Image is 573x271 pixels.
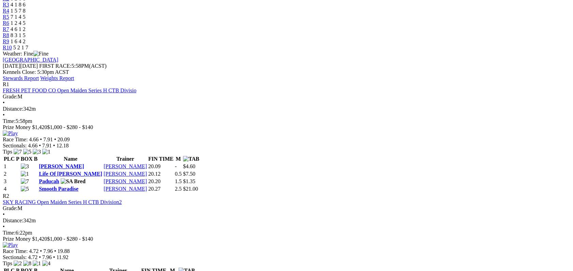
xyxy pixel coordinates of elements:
[11,26,26,32] span: 4 6 1 2
[3,57,58,63] a: [GEOGRAPHIC_DATA]
[3,199,122,205] a: SKY RACING Open Maiden Series H CTB Division2
[29,137,39,142] span: 4.66
[3,230,16,236] span: Time:
[14,149,22,155] img: 7
[3,75,39,81] a: Stewards Report
[39,186,78,192] a: Smooth Paradise
[21,178,29,185] img: 7
[21,186,29,192] img: 5
[39,254,41,260] span: •
[28,254,37,260] span: 4.72
[40,75,74,81] a: Weights Report
[104,186,147,192] a: [PERSON_NAME]
[3,20,9,26] a: R6
[3,218,23,223] span: Distance:
[3,2,9,7] span: R3
[3,178,20,185] td: 3
[3,8,9,14] a: R4
[3,149,12,155] span: Tips
[3,45,12,50] a: R10
[148,186,174,192] td: 20.27
[40,248,42,254] span: •
[3,163,20,170] td: 1
[13,45,28,50] span: 5 2 1 7
[3,100,5,106] span: •
[3,94,18,99] span: Grade:
[3,248,28,254] span: Race Time:
[3,186,20,192] td: 4
[3,32,9,38] a: R8
[3,106,23,112] span: Distance:
[23,260,31,267] img: 8
[53,143,55,148] span: •
[175,178,182,184] text: 1.5
[3,124,570,130] div: Prize Money $1,420
[103,156,147,162] th: Trainer
[11,20,26,26] span: 1 2 4 5
[183,186,198,192] span: $21.00
[3,38,9,44] a: R9
[3,118,16,124] span: Time:
[33,149,41,155] img: 3
[3,14,9,20] span: R5
[3,137,28,142] span: Race Time:
[58,248,70,254] span: 19.88
[21,163,29,170] img: 3
[3,218,570,224] div: 342m
[3,143,27,148] span: Sectionals:
[183,156,199,162] img: TAB
[42,149,50,155] img: 1
[42,143,52,148] span: 7.91
[11,2,26,7] span: 4 1 8 6
[58,137,70,142] span: 20.09
[33,260,41,267] img: 1
[3,63,20,69] span: [DATE]
[3,118,570,124] div: 5:58pm
[3,63,38,69] span: [DATE]
[34,156,37,162] span: B
[175,186,182,192] text: 2.5
[53,254,55,260] span: •
[42,254,52,260] span: 7.96
[3,171,20,177] td: 2
[3,230,570,236] div: 6:22pm
[183,163,195,169] span: $4.60
[11,32,26,38] span: 8 3 1 5
[29,248,39,254] span: 4.72
[175,156,182,162] th: M
[104,163,147,169] a: [PERSON_NAME]
[39,63,71,69] span: FIRST RACE:
[104,171,147,177] a: [PERSON_NAME]
[11,14,26,20] span: 7 1 4 5
[183,171,195,177] span: $7.50
[3,94,570,100] div: M
[148,178,174,185] td: 20.20
[148,156,174,162] th: FIN TIME
[47,236,93,242] span: $1,000 - $280 - $140
[33,51,48,57] img: Fine
[4,156,15,162] span: PLC
[28,143,37,148] span: 4.66
[16,156,19,162] span: P
[11,8,26,14] span: 1 5 7 8
[3,254,27,260] span: Sectionals:
[3,224,5,229] span: •
[3,51,48,57] span: Weather: Fine
[3,193,9,199] span: R2
[148,163,174,170] td: 20.09
[3,26,9,32] a: R7
[61,178,86,185] img: SA Bred
[3,130,18,137] img: Play
[54,137,56,142] span: •
[14,260,22,267] img: 2
[56,254,68,260] span: 11.92
[11,38,26,44] span: 1 6 4 2
[56,143,69,148] span: 12.18
[39,156,103,162] th: Name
